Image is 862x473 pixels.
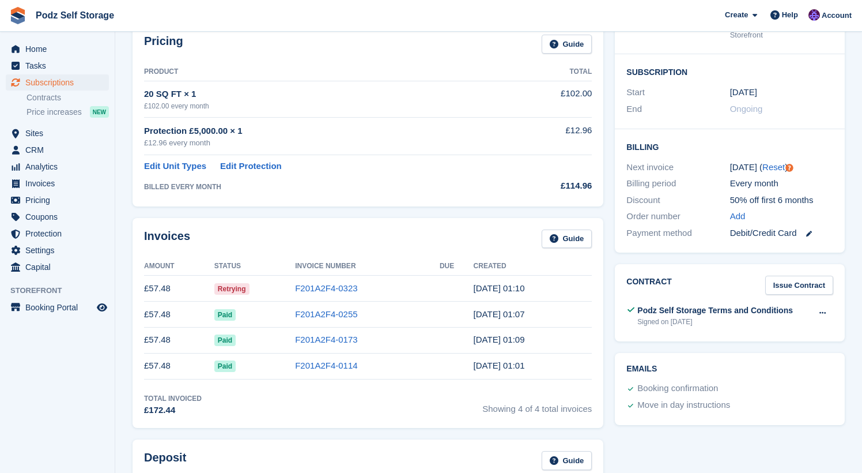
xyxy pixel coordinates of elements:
a: menu [6,159,109,175]
h2: Subscription [626,66,833,77]
a: F201A2F4-0255 [295,309,357,319]
time: 2025-06-02 00:01:00 UTC [474,361,525,370]
span: Ongoing [730,104,763,114]
div: Discount [626,194,729,207]
span: Analytics [25,159,94,175]
a: F201A2F4-0323 [295,283,357,293]
time: 2025-06-02 00:00:00 UTC [730,86,757,99]
span: Subscriptions [25,74,94,91]
th: Due [440,257,474,276]
td: £57.48 [144,302,214,328]
div: Total Invoiced [144,393,202,404]
div: 50% off first 6 months [730,194,833,207]
a: menu [6,142,109,158]
a: menu [6,299,109,316]
div: Start [626,86,729,99]
th: Created [474,257,592,276]
div: £114.96 [509,179,592,193]
div: Move in day instructions [637,399,730,412]
a: F201A2F4-0173 [295,335,357,344]
img: stora-icon-8386f47178a22dfd0bd8f6a31ec36ba5ce8667c1dd55bd0f319d3a0aa187defe.svg [9,7,27,24]
a: menu [6,209,109,225]
div: Billing period [626,177,729,190]
span: Create [725,9,748,21]
th: Invoice Number [295,257,440,276]
time: 2025-09-02 00:10:16 UTC [474,283,525,293]
span: Protection [25,226,94,242]
time: 2025-07-02 00:09:25 UTC [474,335,525,344]
a: Edit Unit Types [144,160,206,173]
span: Retrying [214,283,249,295]
a: Add [730,210,746,223]
div: Podz Self Storage Terms and Conditions [637,305,793,317]
a: Issue Contract [765,276,833,295]
span: Pricing [25,192,94,208]
span: Price increases [27,107,82,118]
div: BILLED EVERY MONTH [144,182,509,192]
th: Status [214,257,295,276]
td: £57.48 [144,276,214,302]
span: Home [25,41,94,57]
div: NEW [90,106,109,118]
td: £102.00 [509,81,592,117]
span: CRM [25,142,94,158]
a: menu [6,41,109,57]
a: menu [6,125,109,141]
div: Order number [626,210,729,223]
span: Showing 4 of 4 total invoices [482,393,592,417]
div: Every month [730,177,833,190]
a: Guide [542,35,592,54]
th: Amount [144,257,214,276]
div: [DATE] ( ) [730,161,833,174]
h2: Billing [626,141,833,152]
th: Product [144,63,509,81]
a: menu [6,58,109,74]
a: Edit Protection [220,160,282,173]
div: Protection £5,000.00 × 1 [144,125,509,138]
span: Capital [25,259,94,275]
time: 2025-08-02 00:07:39 UTC [474,309,525,319]
span: Paid [214,309,236,321]
a: menu [6,175,109,192]
a: menu [6,259,109,275]
span: Paid [214,361,236,372]
span: Invoices [25,175,94,192]
div: £172.44 [144,404,202,417]
td: £57.48 [144,353,214,379]
h2: Invoices [144,230,190,249]
span: Sites [25,125,94,141]
span: Coupons [25,209,94,225]
div: Tooltip anchor [784,163,795,173]
a: Podz Self Storage [31,6,119,25]
td: £12.96 [509,118,592,155]
a: Guide [542,230,592,249]
div: Payment method [626,227,729,240]
a: Reset [762,162,785,172]
h2: Pricing [144,35,183,54]
td: £57.48 [144,327,214,353]
span: Settings [25,242,94,258]
span: Booking Portal [25,299,94,316]
h2: Emails [626,365,833,374]
div: Booking confirmation [637,382,718,396]
div: Storefront [730,29,833,41]
a: menu [6,226,109,242]
div: Next invoice [626,161,729,174]
a: menu [6,192,109,208]
div: 20 SQ FT × 1 [144,88,509,101]
span: Paid [214,335,236,346]
div: End [626,103,729,116]
span: Account [822,10,852,21]
div: £12.96 every month [144,137,509,149]
a: Price increases NEW [27,106,109,118]
a: Guide [542,451,592,470]
a: Preview store [95,301,109,314]
a: menu [6,242,109,258]
h2: Contract [626,276,672,295]
a: F201A2F4-0114 [295,361,357,370]
a: menu [6,74,109,91]
div: Signed on [DATE] [637,317,793,327]
div: Debit/Credit Card [730,227,833,240]
div: £102.00 every month [144,101,509,111]
a: Contracts [27,92,109,103]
